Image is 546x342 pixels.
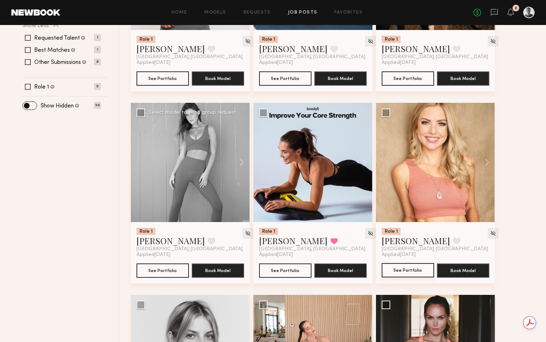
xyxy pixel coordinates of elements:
[259,71,311,86] button: See Portfolio
[314,263,367,278] button: Book Model
[136,60,244,66] div: Applied [DATE]
[367,38,374,44] img: Unhide Model
[314,75,367,81] a: Book Model
[382,54,488,60] span: [GEOGRAPHIC_DATA], [GEOGRAPHIC_DATA]
[245,38,251,44] img: Unhide Model
[259,228,278,235] div: Role 1
[34,84,49,90] label: Role 1
[192,71,244,86] button: Book Model
[94,59,101,65] p: 8
[314,267,367,273] a: Book Model
[192,75,244,81] a: Book Model
[136,246,243,252] span: [GEOGRAPHIC_DATA], [GEOGRAPHIC_DATA]
[34,47,70,53] label: Best Matches
[490,230,496,236] img: Unhide Model
[314,71,367,86] button: Book Model
[515,6,517,10] div: 2
[259,246,365,252] span: [GEOGRAPHIC_DATA], [GEOGRAPHIC_DATA]
[382,71,434,86] button: See Portfolio
[437,71,489,86] button: Book Model
[192,263,244,278] button: Book Model
[41,103,74,109] label: Show Hidden
[22,23,49,29] p: Show Less
[382,228,401,235] div: Role 1
[94,83,101,90] p: 9
[136,54,243,60] span: [GEOGRAPHIC_DATA], [GEOGRAPHIC_DATA]
[382,235,450,246] a: [PERSON_NAME]
[382,246,488,252] span: [GEOGRAPHIC_DATA], [GEOGRAPHIC_DATA]
[204,10,226,15] a: Models
[259,252,367,258] div: Applied [DATE]
[259,235,328,246] a: [PERSON_NAME]
[94,102,101,109] p: 56
[192,267,244,273] a: Book Model
[94,46,101,53] p: 1
[149,110,236,115] div: Select model to send group request
[367,230,374,236] img: Unhide Model
[259,43,328,54] a: [PERSON_NAME]
[136,263,189,278] button: See Portfolio
[437,75,489,81] a: Book Model
[136,235,205,246] a: [PERSON_NAME]
[382,43,450,54] a: [PERSON_NAME]
[437,267,489,273] a: Book Model
[334,10,362,15] a: Favorites
[243,10,271,15] a: Requests
[490,38,496,44] img: Unhide Model
[136,36,155,43] div: Role 1
[288,10,318,15] a: Job Posts
[259,54,365,60] span: [GEOGRAPHIC_DATA], [GEOGRAPHIC_DATA]
[382,36,401,43] div: Role 1
[382,60,489,66] div: Applied [DATE]
[136,71,189,86] button: See Portfolio
[259,263,311,278] button: See Portfolio
[94,34,101,41] p: 1
[171,10,187,15] a: Home
[382,263,434,277] button: See Portfolio
[259,60,367,66] div: Applied [DATE]
[245,230,251,236] img: Unhide Model
[382,252,489,258] div: Applied [DATE]
[136,252,244,258] div: Applied [DATE]
[259,36,278,43] div: Role 1
[34,60,81,65] label: Other Submissions
[34,35,80,41] label: Requested Talent
[136,228,155,235] div: Role 1
[437,263,489,278] button: Book Model
[136,43,205,54] a: [PERSON_NAME]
